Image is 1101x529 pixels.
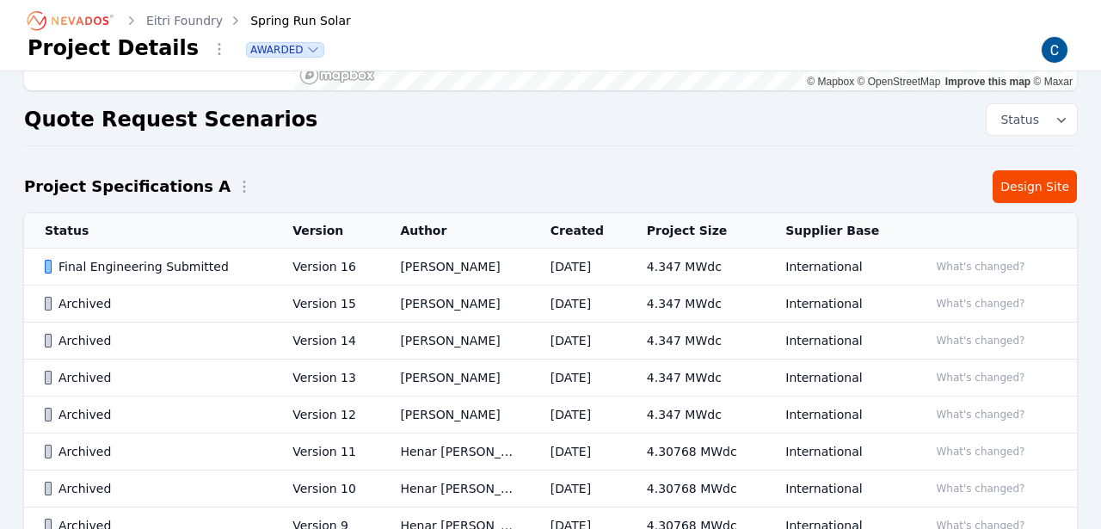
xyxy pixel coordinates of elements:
img: Carmen Brooks [1041,36,1068,64]
div: Final Engineering Submitted [45,258,263,275]
td: [PERSON_NAME] [379,286,529,323]
td: International [765,249,907,286]
tr: ArchivedVersion 15[PERSON_NAME][DATE]4.347 MWdcInternationalWhat's changed? [24,286,1077,323]
td: [DATE] [530,397,626,434]
td: [PERSON_NAME] [379,397,529,434]
button: What's changed? [928,331,1032,350]
div: Archived [45,369,263,386]
th: Author [379,213,529,249]
button: What's changed? [928,442,1032,461]
div: Spring Run Solar [226,12,351,29]
a: Improve this map [945,76,1030,88]
a: Mapbox [807,76,854,88]
td: 4.347 MWdc [626,286,765,323]
span: Status [993,111,1039,128]
td: International [765,286,907,323]
a: Eitri Foundry [146,12,223,29]
td: 4.30768 MWdc [626,471,765,507]
a: OpenStreetMap [858,76,941,88]
a: Design Site [993,170,1077,203]
td: [DATE] [530,249,626,286]
td: [PERSON_NAME] [379,360,529,397]
td: [DATE] [530,471,626,507]
div: Archived [45,406,263,423]
td: Version 10 [272,471,379,507]
td: International [765,323,907,360]
td: Version 13 [272,360,379,397]
td: 4.347 MWdc [626,360,765,397]
td: International [765,434,907,471]
tr: ArchivedVersion 12[PERSON_NAME][DATE]4.347 MWdcInternationalWhat's changed? [24,397,1077,434]
a: Mapbox homepage [299,65,375,85]
div: Archived [45,443,263,460]
nav: Breadcrumb [28,7,351,34]
button: What's changed? [928,368,1032,387]
td: Version 12 [272,397,379,434]
button: Status [987,104,1077,135]
td: International [765,397,907,434]
td: 4.30768 MWdc [626,434,765,471]
td: [DATE] [530,360,626,397]
div: Archived [45,480,263,497]
td: Henar [PERSON_NAME] [379,471,529,507]
td: Version 16 [272,249,379,286]
th: Project Size [626,213,765,249]
a: Maxar [1033,76,1073,88]
td: [DATE] [530,323,626,360]
h1: Project Details [28,34,199,62]
td: 4.347 MWdc [626,249,765,286]
tr: Final Engineering SubmittedVersion 16[PERSON_NAME][DATE]4.347 MWdcInternationalWhat's changed? [24,249,1077,286]
td: [DATE] [530,286,626,323]
button: What's changed? [928,405,1032,424]
th: Supplier Base [765,213,907,249]
button: What's changed? [928,479,1032,498]
tr: ArchivedVersion 11Henar [PERSON_NAME][DATE]4.30768 MWdcInternationalWhat's changed? [24,434,1077,471]
th: Status [24,213,272,249]
h2: Project Specifications A [24,175,231,199]
td: 4.347 MWdc [626,323,765,360]
div: Archived [45,332,263,349]
button: What's changed? [928,294,1032,313]
td: International [765,360,907,397]
h2: Quote Request Scenarios [24,106,317,133]
td: Version 14 [272,323,379,360]
th: Created [530,213,626,249]
td: 4.347 MWdc [626,397,765,434]
tr: ArchivedVersion 10Henar [PERSON_NAME][DATE]4.30768 MWdcInternationalWhat's changed? [24,471,1077,507]
th: Version [272,213,379,249]
td: [PERSON_NAME] [379,323,529,360]
td: Henar [PERSON_NAME] [379,434,529,471]
button: Awarded [247,43,323,57]
td: Version 15 [272,286,379,323]
td: [DATE] [530,434,626,471]
td: Version 11 [272,434,379,471]
tr: ArchivedVersion 14[PERSON_NAME][DATE]4.347 MWdcInternationalWhat's changed? [24,323,1077,360]
tr: ArchivedVersion 13[PERSON_NAME][DATE]4.347 MWdcInternationalWhat's changed? [24,360,1077,397]
td: [PERSON_NAME] [379,249,529,286]
button: What's changed? [928,257,1032,276]
td: International [765,471,907,507]
div: Archived [45,295,263,312]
